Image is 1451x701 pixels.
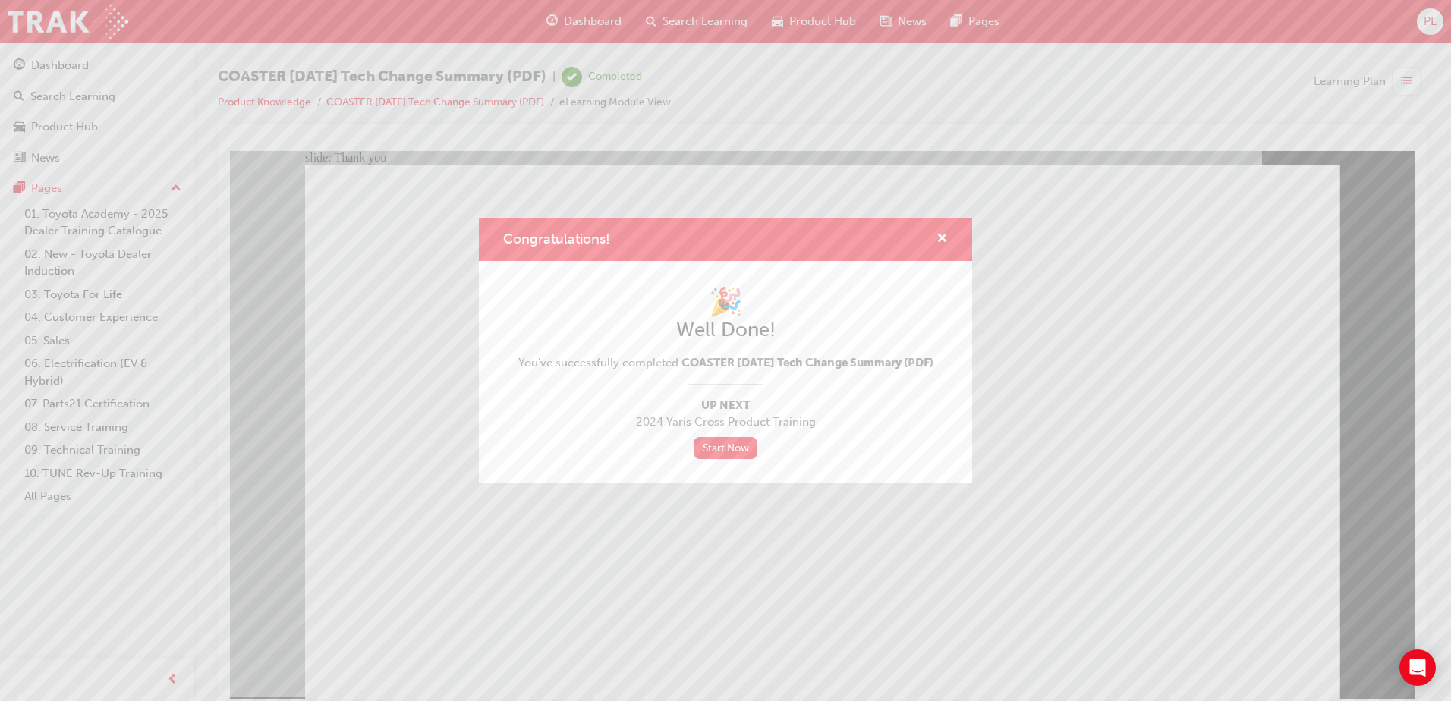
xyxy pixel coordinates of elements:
a: Start Now [694,437,757,459]
button: cross-icon [936,230,948,249]
span: cross-icon [936,233,948,247]
span: 2024 Yaris Cross Product Training [518,413,933,431]
span: You've successfully completed [518,356,933,369]
div: Open Intercom Messenger [1399,649,1436,686]
h1: 🎉 [518,285,933,319]
h2: Well Done! [518,318,933,342]
div: Congratulations! [479,218,972,483]
span: COASTER [DATE] Tech Change Summary (PDF) [681,356,933,369]
span: Congratulations! [503,231,610,247]
span: Up Next [518,397,933,414]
